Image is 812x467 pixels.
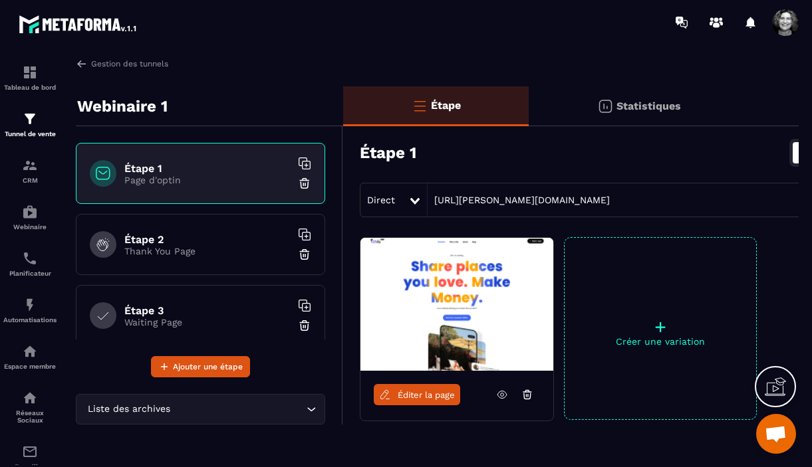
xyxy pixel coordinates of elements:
[367,195,395,205] span: Direct
[124,317,291,327] p: Waiting Page
[19,12,138,36] img: logo
[84,402,173,417] span: Liste des archives
[3,240,57,287] a: schedulerschedulerPlanificateur
[3,223,57,231] p: Webinaire
[76,58,88,70] img: arrow
[124,304,291,317] h6: Étape 3
[374,384,460,405] a: Éditer la page
[565,318,756,336] p: +
[3,363,57,370] p: Espace membre
[22,250,38,266] img: scheduler
[3,287,57,333] a: automationsautomationsAutomatisations
[3,316,57,324] p: Automatisations
[22,444,38,460] img: email
[3,84,57,91] p: Tableau de bord
[431,99,461,112] p: Étape
[298,177,311,190] img: trash
[565,336,756,347] p: Créer une variation
[22,64,38,80] img: formation
[3,380,57,434] a: social-networksocial-networkRéseaux Sociaux
[756,414,796,454] a: Ouvrir le chat
[616,100,681,112] p: Statistiques
[3,409,57,424] p: Réseaux Sociaux
[124,175,291,185] p: Page d'optin
[124,162,291,175] h6: Étape 1
[298,248,311,261] img: trash
[3,177,57,184] p: CRM
[398,390,455,400] span: Éditer la page
[3,130,57,138] p: Tunnel de vente
[173,360,243,373] span: Ajouter une étape
[124,246,291,256] p: Thank You Page
[3,101,57,147] a: formationformationTunnel de vente
[22,157,38,173] img: formation
[173,402,303,417] input: Search for option
[3,270,57,277] p: Planificateur
[22,343,38,359] img: automations
[428,195,610,205] a: [URL][PERSON_NAME][DOMAIN_NAME]
[77,93,168,120] p: Webinaire 1
[3,147,57,194] a: formationformationCRM
[76,394,325,424] div: Search for option
[22,111,38,127] img: formation
[360,238,553,371] img: image
[124,233,291,246] h6: Étape 2
[22,297,38,313] img: automations
[360,143,416,162] h3: Étape 1
[597,98,613,114] img: stats.20deebd0.svg
[151,356,250,377] button: Ajouter une étape
[298,319,311,332] img: trash
[22,390,38,406] img: social-network
[3,194,57,240] a: automationsautomationsWebinaire
[3,54,57,101] a: formationformationTableau de bord
[3,333,57,380] a: automationsautomationsEspace membre
[412,98,428,114] img: bars-o.4a397970.svg
[76,58,168,70] a: Gestion des tunnels
[22,204,38,220] img: automations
